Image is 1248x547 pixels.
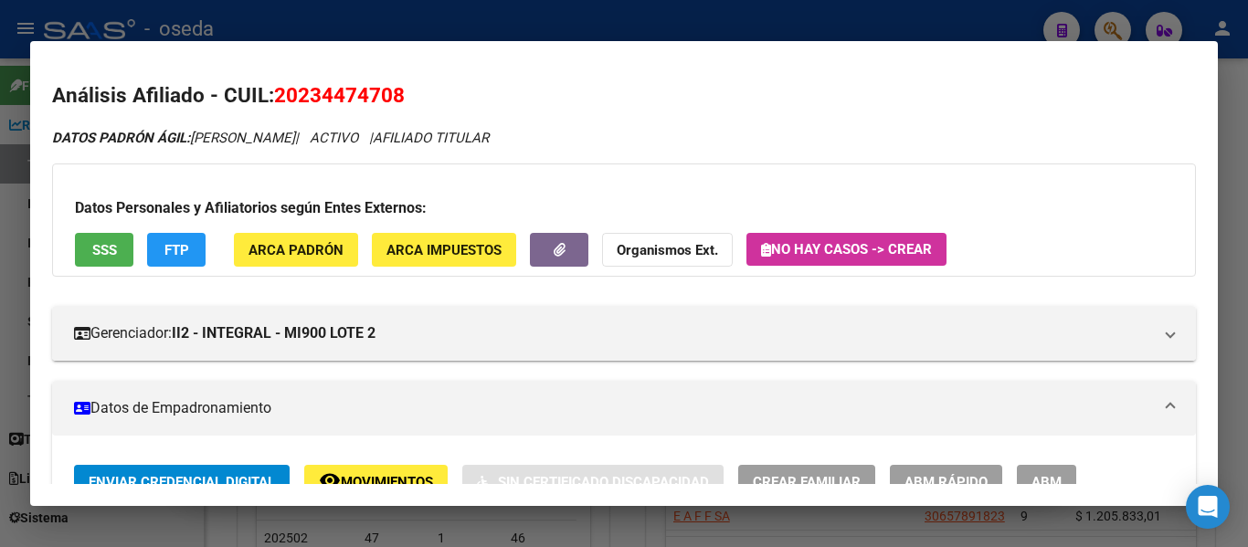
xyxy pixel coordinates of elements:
[74,322,1152,344] mat-panel-title: Gerenciador:
[234,233,358,267] button: ARCA Padrón
[386,242,502,258] span: ARCA Impuestos
[498,474,709,490] span: Sin Certificado Discapacidad
[319,469,341,491] mat-icon: remove_red_eye
[89,474,275,490] span: Enviar Credencial Digital
[52,306,1196,361] mat-expansion-panel-header: Gerenciador:II2 - INTEGRAL - MI900 LOTE 2
[75,233,133,267] button: SSS
[753,474,861,490] span: Crear Familiar
[1186,485,1230,529] div: Open Intercom Messenger
[52,130,190,146] strong: DATOS PADRÓN ÁGIL:
[746,233,947,266] button: No hay casos -> Crear
[602,233,733,267] button: Organismos Ext.
[372,233,516,267] button: ARCA Impuestos
[164,242,189,258] span: FTP
[617,242,718,258] strong: Organismos Ext.
[92,242,117,258] span: SSS
[52,130,489,146] i: | ACTIVO |
[304,465,448,499] button: Movimientos
[373,130,489,146] span: AFILIADO TITULAR
[761,241,932,258] span: No hay casos -> Crear
[738,465,875,499] button: Crear Familiar
[52,130,295,146] span: [PERSON_NAME]
[249,242,344,258] span: ARCA Padrón
[341,474,433,490] span: Movimientos
[147,233,206,267] button: FTP
[52,80,1196,111] h2: Análisis Afiliado - CUIL:
[904,474,988,490] span: ABM Rápido
[74,397,1152,419] mat-panel-title: Datos de Empadronamiento
[274,83,405,107] span: 20234474708
[1031,474,1062,490] span: ABM
[74,465,290,499] button: Enviar Credencial Digital
[75,197,1173,219] h3: Datos Personales y Afiliatorios según Entes Externos:
[890,465,1002,499] button: ABM Rápido
[52,381,1196,436] mat-expansion-panel-header: Datos de Empadronamiento
[172,322,375,344] strong: II2 - INTEGRAL - MI900 LOTE 2
[462,465,724,499] button: Sin Certificado Discapacidad
[1017,465,1076,499] button: ABM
